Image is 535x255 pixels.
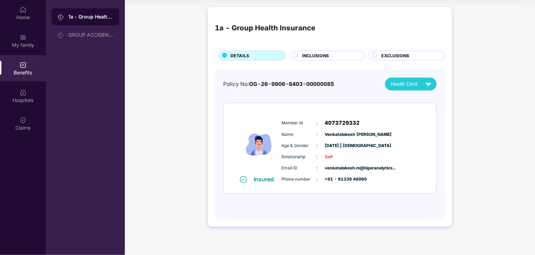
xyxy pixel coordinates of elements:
span: : [317,153,318,161]
img: svg+xml;base64,PHN2ZyB4bWxucz0iaHR0cDovL3d3dy53My5vcmcvMjAwMC9zdmciIHdpZHRoPSIxNiIgaGVpZ2h0PSIxNi... [240,176,247,183]
span: : [317,131,318,138]
img: svg+xml;base64,PHN2ZyB3aWR0aD0iMjAiIGhlaWdodD0iMjAiIHZpZXdCb3g9IjAgMCAyMCAyMCIgZmlsbD0ibm9uZSIgeG... [57,32,64,39]
div: Insured [254,176,278,183]
div: 1a - Group Health Insurance [68,13,114,20]
span: : [317,164,318,172]
span: Phone number [282,176,317,183]
span: : [317,142,318,150]
span: [DATE] | [DEMOGRAPHIC_DATA] [325,143,360,149]
img: svg+xml;base64,PHN2ZyBpZD0iQmVuZWZpdHMiIHhtbG5zPSJodHRwOi8vd3d3LnczLm9yZy8yMDAwL3N2ZyIgd2lkdGg9Ij... [20,61,27,68]
span: Self [325,154,360,160]
span: Relationship [282,154,317,160]
span: INCLUSIONS [302,52,329,59]
div: 1a - Group Health Insurance [215,22,315,34]
span: Member Id [282,120,317,126]
span: Name [282,131,317,138]
span: Venkatalokesh [PERSON_NAME] [325,131,360,138]
button: Health Card [385,78,437,90]
img: svg+xml;base64,PHN2ZyB3aWR0aD0iMjAiIGhlaWdodD0iMjAiIHZpZXdCb3g9IjAgMCAyMCAyMCIgZmlsbD0ibm9uZSIgeG... [20,34,27,41]
img: svg+xml;base64,PHN2ZyBpZD0iQ2xhaW0iIHhtbG5zPSJodHRwOi8vd3d3LnczLm9yZy8yMDAwL3N2ZyIgd2lkdGg9IjIwIi... [20,117,27,124]
span: venkatalokesh.m@tigeranalytics... [325,165,360,172]
span: Health Card [391,80,417,88]
img: icon [238,114,280,175]
span: EXCLUSIONS [381,52,409,59]
span: 4073729332 [325,119,360,127]
div: Policy No: [223,80,334,88]
span: Email ID [282,165,317,172]
img: svg+xml;base64,PHN2ZyB4bWxucz0iaHR0cDovL3d3dy53My5vcmcvMjAwMC9zdmciIHZpZXdCb3g9IjAgMCAyNCAyNCIgd2... [422,78,435,90]
span: : [317,175,318,183]
span: OG-26-9906-8403-00000085 [249,81,334,87]
img: svg+xml;base64,PHN2ZyB3aWR0aD0iMjAiIGhlaWdodD0iMjAiIHZpZXdCb3g9IjAgMCAyMCAyMCIgZmlsbD0ibm9uZSIgeG... [57,14,64,21]
span: +91 - 91339 46980 [325,176,360,183]
span: Age & Gender [282,143,317,149]
div: GROUP ACCIDENTAL INSURANCE [68,32,114,38]
img: svg+xml;base64,PHN2ZyBpZD0iSG9tZSIgeG1sbnM9Imh0dHA6Ly93d3cudzMub3JnLzIwMDAvc3ZnIiB3aWR0aD0iMjAiIG... [20,6,27,13]
img: svg+xml;base64,PHN2ZyBpZD0iSG9zcGl0YWxzIiB4bWxucz0iaHR0cDovL3d3dy53My5vcmcvMjAwMC9zdmciIHdpZHRoPS... [20,89,27,96]
span: : [317,119,318,127]
span: DETAILS [231,52,249,59]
